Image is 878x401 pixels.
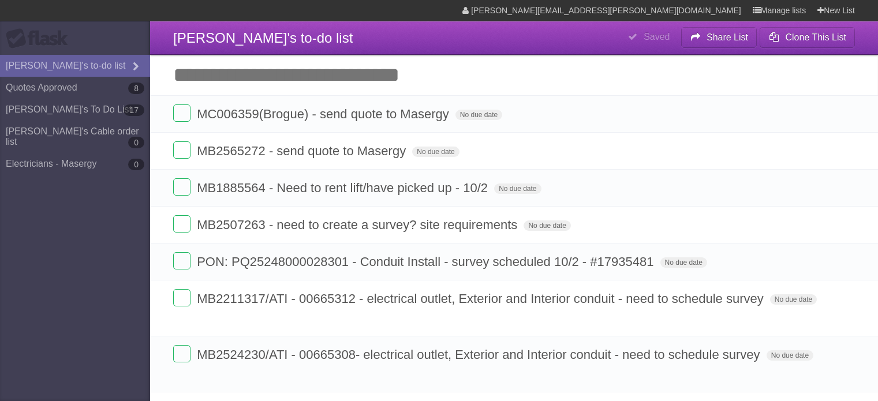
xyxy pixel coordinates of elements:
[128,137,144,148] b: 0
[644,32,670,42] b: Saved
[173,345,190,362] label: Done
[494,183,541,194] span: No due date
[197,218,520,232] span: MB2507263 - need to create a survey? site requirements
[524,220,570,231] span: No due date
[173,252,190,269] label: Done
[681,27,757,48] button: Share List
[124,104,144,116] b: 17
[128,83,144,94] b: 8
[173,104,190,122] label: Done
[197,181,491,195] span: MB1885564 - Need to rent lift/have picked up - 10/2
[173,141,190,159] label: Done
[197,144,409,158] span: MB2565272 - send quote to Masergy
[770,294,817,305] span: No due date
[173,178,190,196] label: Done
[455,110,502,120] span: No due date
[128,159,144,170] b: 0
[767,350,813,361] span: No due date
[660,257,707,268] span: No due date
[412,147,459,157] span: No due date
[197,254,656,269] span: PON: PQ25248000028301 - Conduit Install - survey scheduled 10/2 - #17935481
[197,291,767,306] span: MB2211317/ATI - 00665312 - electrical outlet, Exterior and Interior conduit - need to schedule su...
[173,289,190,306] label: Done
[6,28,75,49] div: Flask
[707,32,748,42] b: Share List
[197,347,763,362] span: MB2524230/ATI - 00665308- electrical outlet, Exterior and Interior conduit - need to schedule survey
[785,32,846,42] b: Clone This List
[197,107,452,121] span: MC006359(Brogue) - send quote to Masergy
[173,215,190,233] label: Done
[760,27,855,48] button: Clone This List
[173,30,353,46] span: [PERSON_NAME]'s to-do list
